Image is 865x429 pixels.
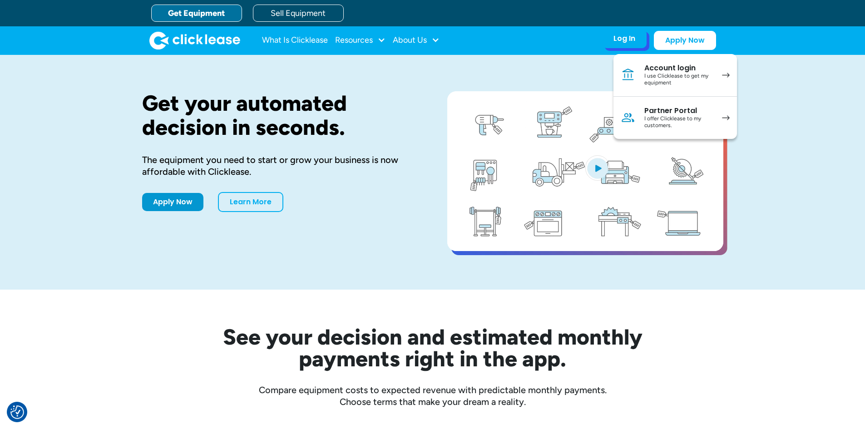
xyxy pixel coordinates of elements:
a: Partner PortalI offer Clicklease to my customers. [613,97,737,139]
img: Bank icon [621,68,635,82]
div: Compare equipment costs to expected revenue with predictable monthly payments. Choose terms that ... [142,384,723,408]
div: The equipment you need to start or grow your business is now affordable with Clicklease. [142,154,418,178]
a: Account loginI use Clicklease to get my equipment [613,54,737,97]
img: arrow [722,73,730,78]
div: Partner Portal [644,106,713,115]
img: Clicklease logo [149,31,240,49]
nav: Log In [613,54,737,139]
h2: See your decision and estimated monthly payments right in the app. [178,326,687,370]
h1: Get your automated decision in seconds. [142,91,418,139]
button: Consent Preferences [10,405,24,419]
div: Log In [613,34,635,43]
div: Account login [644,64,713,73]
img: Person icon [621,110,635,125]
a: Sell Equipment [253,5,344,22]
a: What Is Clicklease [262,31,328,49]
div: About Us [393,31,440,49]
a: Learn More [218,192,283,212]
img: arrow [722,115,730,120]
a: Apply Now [654,31,716,50]
a: Get Equipment [151,5,242,22]
div: Resources [335,31,386,49]
a: home [149,31,240,49]
img: Revisit consent button [10,405,24,419]
a: open lightbox [447,91,723,251]
a: Apply Now [142,193,203,211]
img: Blue play button logo on a light blue circular background [585,155,610,181]
div: I use Clicklease to get my equipment [644,73,713,87]
div: I offer Clicklease to my customers. [644,115,713,129]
